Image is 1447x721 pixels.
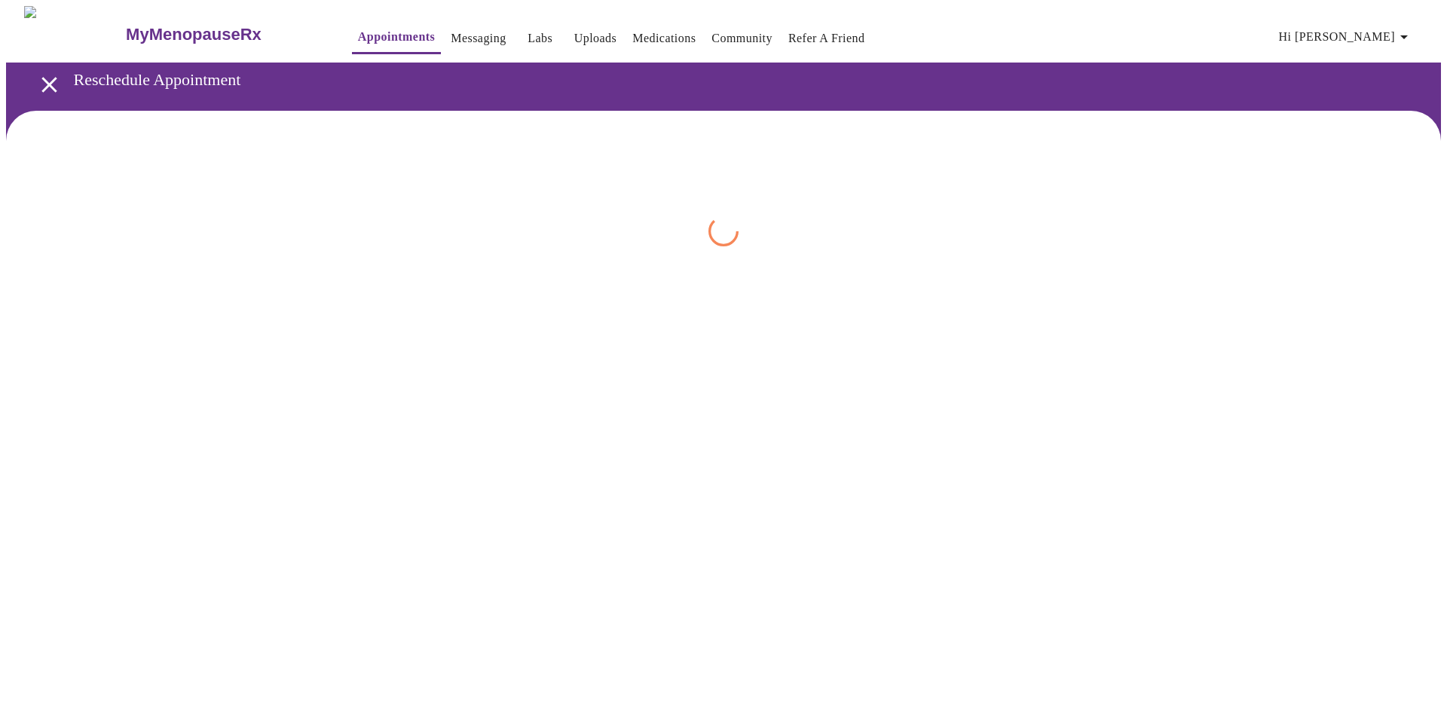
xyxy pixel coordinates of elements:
[74,70,1363,90] h3: Reschedule Appointment
[626,23,702,53] button: Medications
[1279,26,1413,47] span: Hi [PERSON_NAME]
[516,23,564,53] button: Labs
[352,22,441,54] button: Appointments
[1273,22,1419,52] button: Hi [PERSON_NAME]
[445,23,512,53] button: Messaging
[451,28,506,49] a: Messaging
[574,28,617,49] a: Uploads
[528,28,552,49] a: Labs
[358,26,435,47] a: Appointments
[632,28,696,49] a: Medications
[126,25,262,44] h3: MyMenopauseRx
[568,23,623,53] button: Uploads
[124,8,322,61] a: MyMenopauseRx
[27,63,72,107] button: open drawer
[788,28,865,49] a: Refer a Friend
[24,6,124,63] img: MyMenopauseRx Logo
[711,28,772,49] a: Community
[705,23,779,53] button: Community
[782,23,871,53] button: Refer a Friend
